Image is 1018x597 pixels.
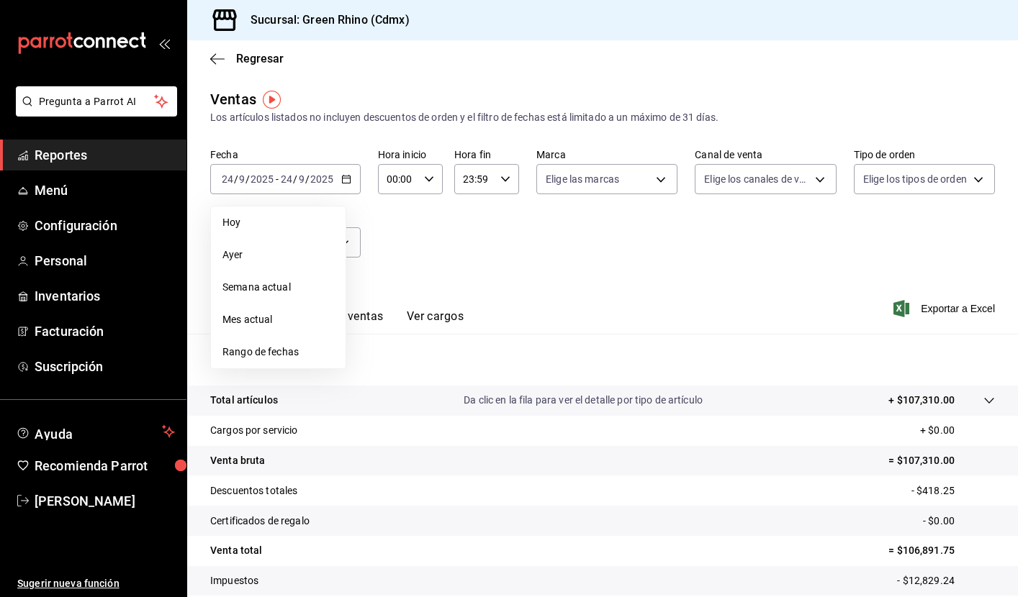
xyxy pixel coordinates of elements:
[293,173,297,185] span: /
[298,173,305,185] input: --
[911,483,995,498] p: - $418.25
[10,104,177,119] a: Pregunta a Parrot AI
[210,453,265,468] p: Venta bruta
[17,576,175,591] span: Sugerir nueva función
[276,173,279,185] span: -
[536,150,677,160] label: Marca
[210,514,310,529] p: Certificados de regalo
[888,453,995,468] p: = $107,310.00
[35,286,175,306] span: Inventarios
[35,357,175,376] span: Suscripción
[35,322,175,341] span: Facturación
[35,181,175,200] span: Menú
[210,150,361,160] label: Fecha
[888,393,955,408] p: + $107,310.00
[464,393,703,408] p: Da clic en la fila para ver el detalle por tipo de artículo
[222,215,334,230] span: Hoy
[158,37,170,49] button: open_drawer_menu
[695,150,836,160] label: Canal de venta
[210,88,256,110] div: Ventas
[923,514,995,529] p: - $0.00
[35,145,175,165] span: Reportes
[888,543,995,558] p: = $106,891.75
[246,173,250,185] span: /
[310,173,334,185] input: ----
[250,173,274,185] input: ----
[238,173,246,185] input: --
[210,423,298,438] p: Cargos por servicio
[280,173,293,185] input: --
[35,491,175,511] span: [PERSON_NAME]
[407,309,464,334] button: Ver cargos
[236,52,284,65] span: Regresar
[222,247,334,263] span: Ayer
[896,300,995,317] button: Exportar a Excel
[263,91,281,109] img: Tooltip marker
[327,309,384,334] button: Ver ventas
[35,423,156,440] span: Ayuda
[210,393,278,408] p: Total artículos
[210,483,297,498] p: Descuentos totales
[210,573,258,588] p: Impuestos
[210,52,284,65] button: Regresar
[454,150,519,160] label: Hora fin
[920,423,995,438] p: + $0.00
[897,573,995,588] p: - $12,829.24
[546,172,619,186] span: Elige las marcas
[210,110,995,125] div: Los artículos listados no incluyen descuentos de orden y el filtro de fechas está limitado a un m...
[222,345,334,360] span: Rango de fechas
[35,456,175,475] span: Recomienda Parrot
[222,280,334,295] span: Semana actual
[305,173,310,185] span: /
[378,150,443,160] label: Hora inicio
[222,312,334,327] span: Mes actual
[234,173,238,185] span: /
[854,150,995,160] label: Tipo de orden
[210,351,995,368] p: Resumen
[221,173,234,185] input: --
[35,216,175,235] span: Configuración
[233,309,464,334] div: navigation tabs
[239,12,410,29] h3: Sucursal: Green Rhino (Cdmx)
[863,172,967,186] span: Elige los tipos de orden
[16,86,177,117] button: Pregunta a Parrot AI
[39,94,155,109] span: Pregunta a Parrot AI
[704,172,809,186] span: Elige los canales de venta
[210,543,262,558] p: Venta total
[35,251,175,270] span: Personal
